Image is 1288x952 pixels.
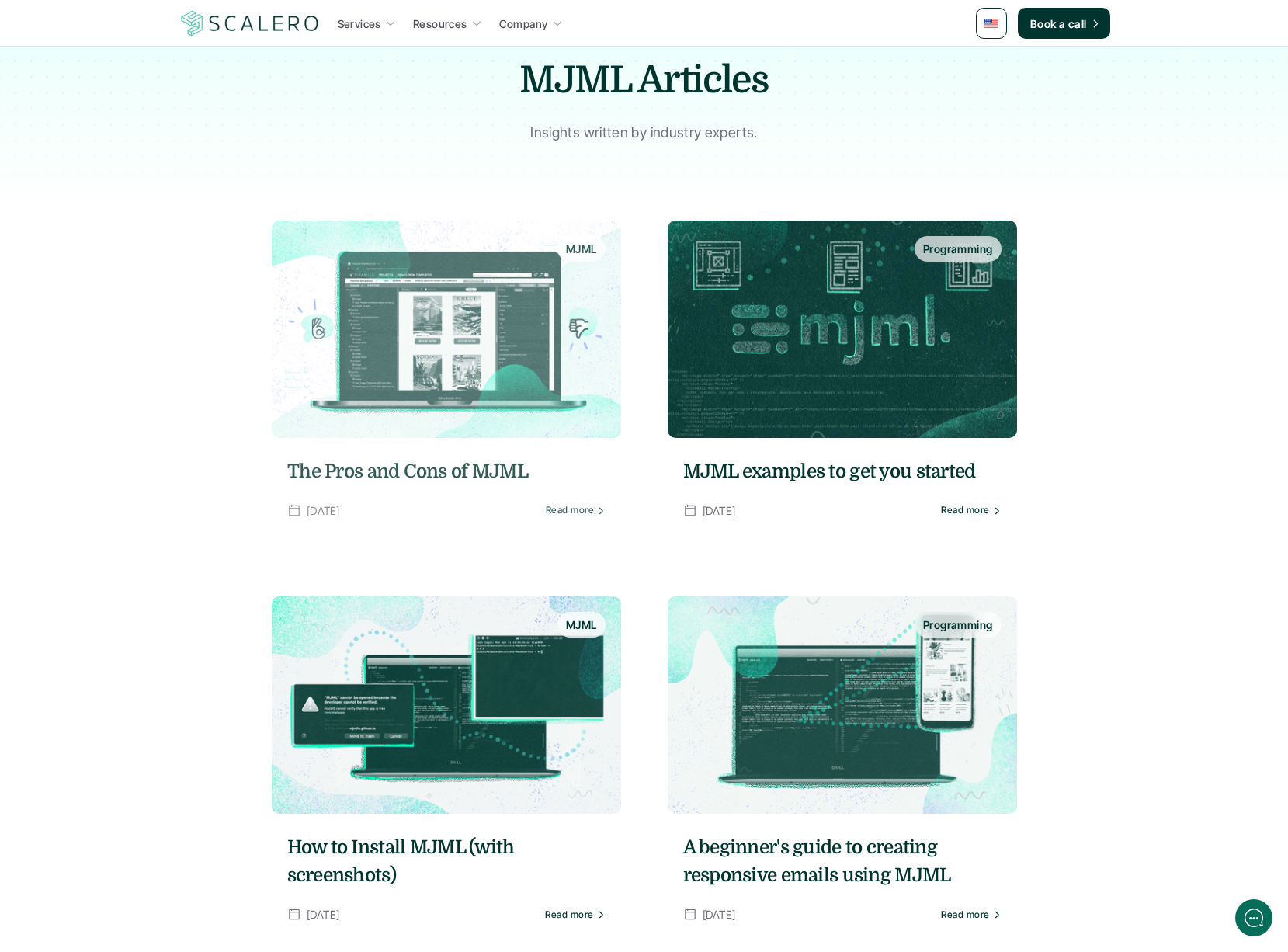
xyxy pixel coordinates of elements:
[23,103,287,178] h2: Let us know if we can help with lifecycle marketing.
[499,16,548,32] p: Company
[287,833,606,889] a: How to Install MJML (with screenshots)
[287,457,606,485] a: The Pros and Cons of MJML
[272,221,621,438] a: MJML
[941,505,1001,516] a: Read more
[179,9,321,37] a: Scalero company logo
[545,505,593,516] p: Read more
[307,905,340,924] p: [DATE]
[24,206,286,237] button: New conversation
[683,457,1002,485] a: MJML examples to get you started
[923,241,993,257] p: Programming
[338,16,381,32] p: Services
[923,617,993,633] p: Programming
[545,505,605,516] a: Read more
[668,221,1017,438] a: Programming
[566,617,597,633] p: MJML
[683,833,1002,889] a: A beginner's guide to creating responsive emails using MJML
[130,543,196,553] span: We run on Gist
[373,54,916,106] h1: MJML Articles
[1030,16,1087,32] p: Book a call
[307,501,340,520] p: [DATE]
[941,909,1001,920] a: Read more
[941,909,989,920] p: Read more
[1235,899,1272,936] iframe: gist-messenger-bubble-iframe
[179,9,321,38] img: Scalero company logo
[1018,8,1110,39] a: Book a call
[668,596,1017,814] a: Programming
[23,75,287,100] h1: Hi! Welcome to Scalero.
[703,905,736,924] p: [DATE]
[545,909,593,920] p: Read more
[703,501,736,520] p: [DATE]
[272,596,621,814] a: MJML
[413,16,467,32] p: Resources
[566,241,597,257] p: MJML
[450,122,838,144] p: Insights written by industry experts.
[100,215,186,228] span: New conversation
[545,909,605,920] a: Read more
[941,505,989,516] p: Read more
